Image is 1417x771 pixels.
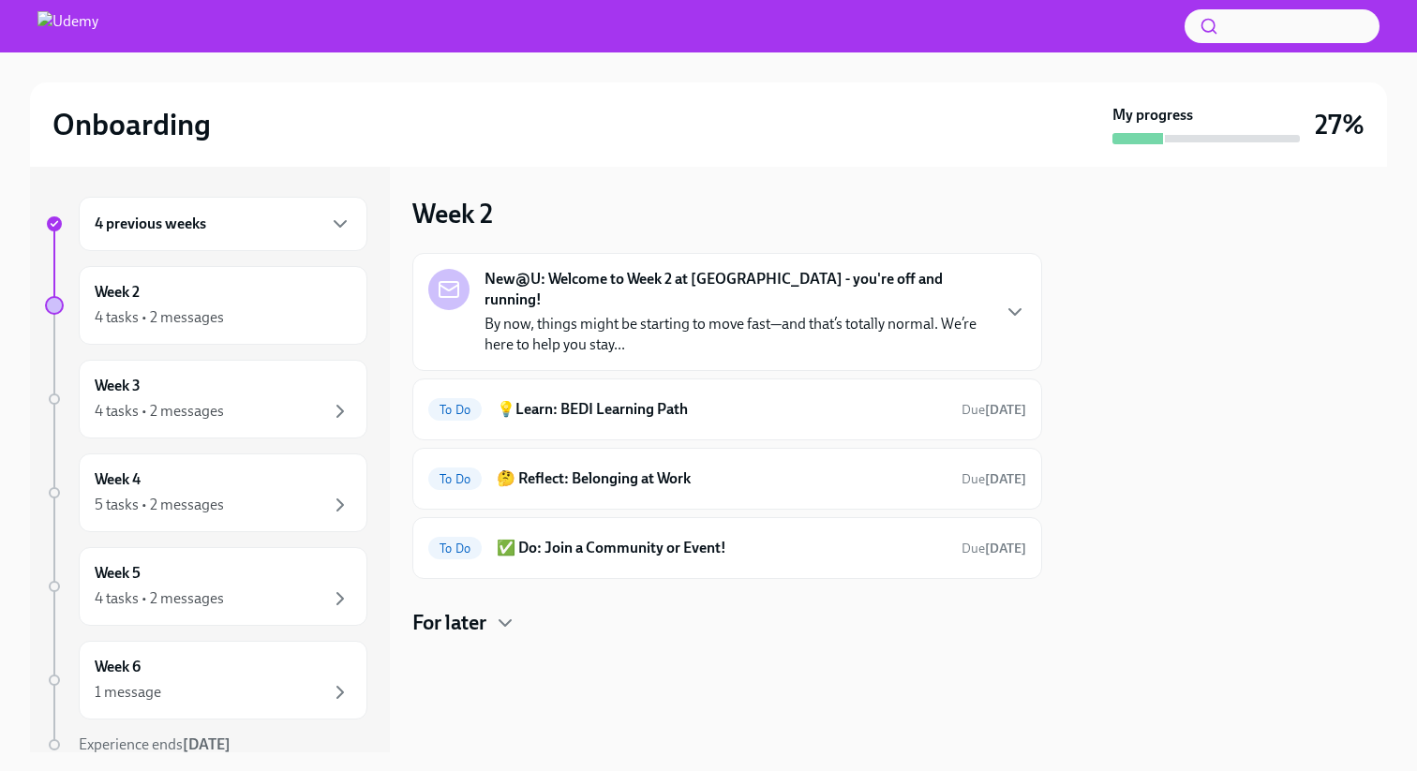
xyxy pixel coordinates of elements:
h4: For later [412,609,486,637]
strong: New@U: Welcome to Week 2 at [GEOGRAPHIC_DATA] - you're off and running! [485,269,989,310]
span: Due [962,541,1026,556]
div: For later [412,609,1042,637]
div: 1 message [95,682,161,703]
a: To Do✅ Do: Join a Community or Event!Due[DATE] [428,533,1026,563]
h6: Week 4 [95,469,141,490]
a: Week 45 tasks • 2 messages [45,453,367,532]
div: 5 tasks • 2 messages [95,495,224,515]
h3: Week 2 [412,197,493,230]
h6: ✅ Do: Join a Community or Event! [497,538,947,558]
span: Experience ends [79,735,231,753]
h6: 💡Learn: BEDI Learning Path [497,399,947,420]
div: 4 tasks • 2 messages [95,588,224,609]
span: To Do [428,403,482,417]
h6: Week 6 [95,657,141,677]
div: 4 previous weeks [79,197,367,251]
span: To Do [428,472,482,486]
h2: Onboarding [52,106,211,143]
strong: My progress [1112,105,1193,126]
a: Week 34 tasks • 2 messages [45,360,367,438]
a: To Do🤔 Reflect: Belonging at WorkDue[DATE] [428,464,1026,494]
a: Week 24 tasks • 2 messages [45,266,367,345]
img: Udemy [37,11,98,41]
h6: Week 3 [95,376,141,396]
a: Week 54 tasks • 2 messages [45,547,367,626]
span: Due [962,402,1026,418]
h3: 27% [1315,108,1365,141]
span: October 4th, 2025 13:00 [962,470,1026,488]
h6: 4 previous weeks [95,214,206,234]
span: October 4th, 2025 13:00 [962,540,1026,557]
strong: [DATE] [183,735,231,753]
strong: [DATE] [985,541,1026,556]
h6: 🤔 Reflect: Belonging at Work [497,468,947,489]
h6: Week 5 [95,563,141,584]
div: 4 tasks • 2 messages [95,307,224,328]
span: October 4th, 2025 13:00 [962,401,1026,419]
p: By now, things might be starting to move fast—and that’s totally normal. We’re here to help you s... [485,314,989,355]
a: To Do💡Learn: BEDI Learning PathDue[DATE] [428,394,1026,424]
strong: [DATE] [985,471,1026,487]
div: 4 tasks • 2 messages [95,401,224,422]
h6: Week 2 [95,282,140,303]
strong: [DATE] [985,402,1026,418]
span: Due [962,471,1026,487]
a: Week 61 message [45,641,367,719]
span: To Do [428,541,482,556]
